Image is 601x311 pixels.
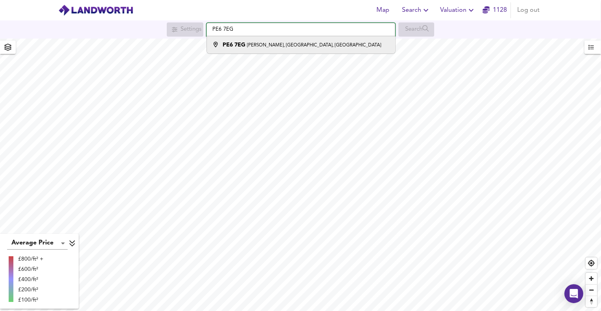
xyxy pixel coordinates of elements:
[58,4,133,16] img: logo
[517,5,540,16] span: Log out
[402,5,431,16] span: Search
[398,22,434,37] div: Search for a location first or explore the map
[586,273,597,284] button: Zoom in
[586,285,597,296] span: Zoom out
[437,2,479,18] button: Valuation
[483,5,507,16] a: 1128
[18,255,43,263] div: £800/ft² +
[223,42,245,48] strong: PE6 7EG
[440,5,476,16] span: Valuation
[206,23,395,36] input: Enter a location...
[18,276,43,283] div: £400/ft²
[18,286,43,294] div: £200/ft²
[247,43,381,48] small: [PERSON_NAME], [GEOGRAPHIC_DATA], [GEOGRAPHIC_DATA]
[167,22,203,37] div: Search for a location first or explore the map
[564,284,583,303] div: Open Intercom Messenger
[482,2,507,18] button: 1128
[399,2,434,18] button: Search
[374,5,393,16] span: Map
[18,296,43,304] div: £100/ft²
[586,257,597,269] button: Find my location
[371,2,396,18] button: Map
[18,265,43,273] div: £600/ft²
[586,284,597,296] button: Zoom out
[514,2,543,18] button: Log out
[586,296,597,307] button: Reset bearing to north
[7,237,68,250] div: Average Price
